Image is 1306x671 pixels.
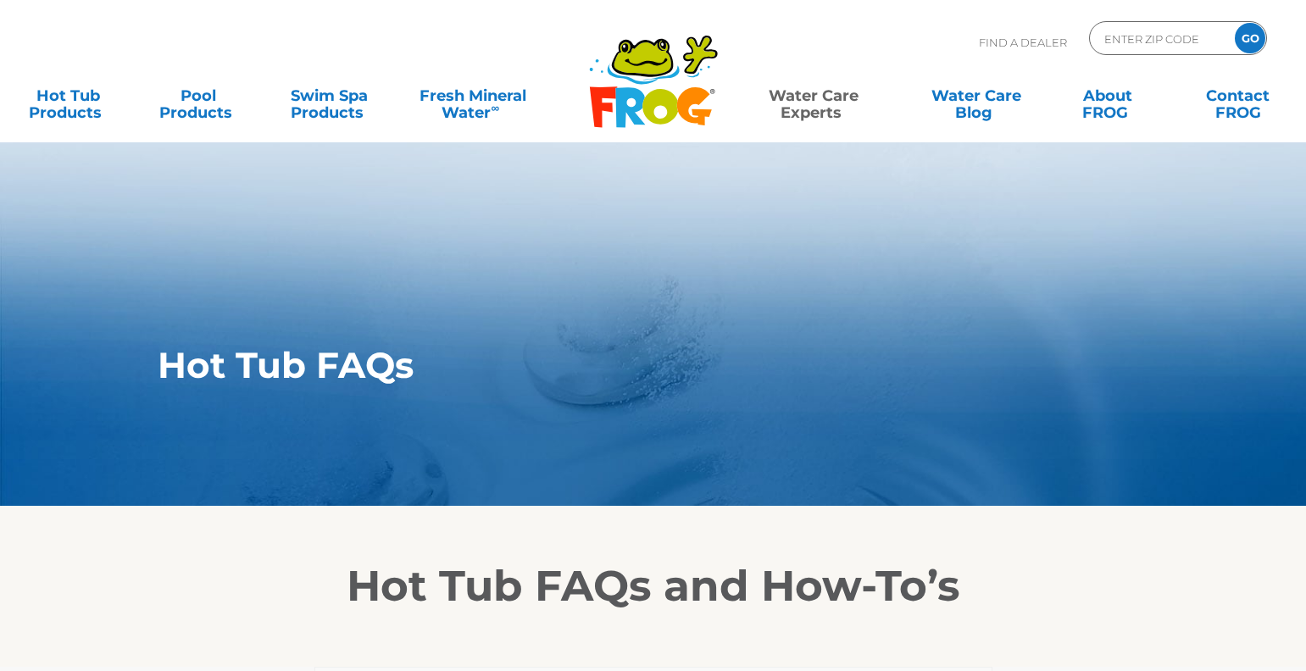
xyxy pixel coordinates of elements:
[491,101,499,114] sup: ∞
[279,79,381,113] a: Swim SpaProducts
[1235,23,1265,53] input: GO
[1187,79,1289,113] a: ContactFROG
[147,79,249,113] a: PoolProducts
[979,21,1067,64] p: Find A Dealer
[409,79,536,113] a: Fresh MineralWater∞
[17,79,119,113] a: Hot TubProducts
[132,561,1175,612] h2: Hot Tub FAQs and How-To’s
[1103,26,1217,51] input: Zip Code Form
[1057,79,1159,113] a: AboutFROG
[158,345,1070,385] h1: Hot Tub FAQs
[731,79,897,113] a: Water CareExperts
[925,79,1027,113] a: Water CareBlog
